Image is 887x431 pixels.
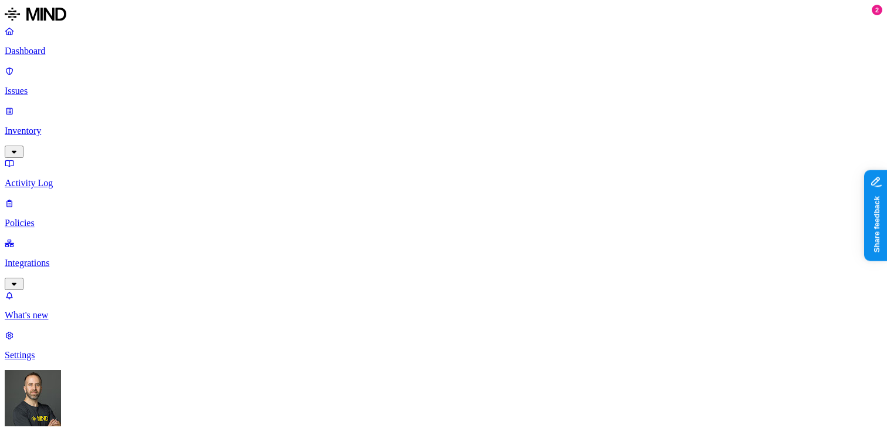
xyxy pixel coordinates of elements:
[5,238,882,288] a: Integrations
[5,178,882,188] p: Activity Log
[5,26,882,56] a: Dashboard
[5,290,882,321] a: What's new
[5,66,882,96] a: Issues
[5,218,882,228] p: Policies
[5,310,882,321] p: What's new
[872,5,882,15] div: 2
[5,86,882,96] p: Issues
[5,5,66,23] img: MIND
[5,350,882,361] p: Settings
[5,5,882,26] a: MIND
[5,198,882,228] a: Policies
[5,158,882,188] a: Activity Log
[5,106,882,156] a: Inventory
[5,330,882,361] a: Settings
[5,126,882,136] p: Inventory
[5,258,882,268] p: Integrations
[5,370,61,426] img: Tom Mayblum
[5,46,882,56] p: Dashboard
